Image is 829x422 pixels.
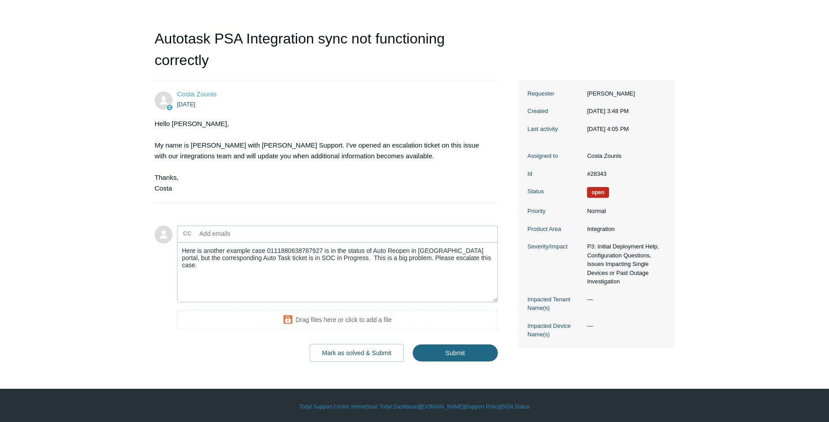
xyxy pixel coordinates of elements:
[583,242,665,286] dd: P3: Initial Deployment Help, Configuration Questions, Issues Impacting Single Devices or Past Out...
[155,403,674,411] div: | | | |
[527,125,583,134] dt: Last activity
[501,403,530,411] a: SGN Status
[527,322,583,339] dt: Impacted Device Name(s)
[177,101,195,108] time: 09/23/2025, 16:05
[583,89,665,98] dd: [PERSON_NAME]
[413,344,498,361] input: Submit
[527,295,583,313] dt: Impacted Tenant Name(s)
[583,207,665,216] dd: Normal
[583,152,665,161] dd: Costa Zounis
[527,152,583,161] dt: Assigned to
[587,126,629,132] time: 09/23/2025, 16:05
[527,170,583,178] dt: Id
[421,403,464,411] a: [DOMAIN_NAME]
[177,90,216,98] a: Costa Zounis
[367,403,419,411] a: Your Todyl Dashboard
[583,225,665,234] dd: Integration
[527,225,583,234] dt: Product Area
[527,187,583,196] dt: Status
[299,403,366,411] a: Todyl Support Center Home
[183,227,192,240] label: CC
[527,207,583,216] dt: Priority
[155,118,489,194] div: Hello [PERSON_NAME], My name is [PERSON_NAME] with [PERSON_NAME] Support. I've opened an escalati...
[587,187,609,198] span: We are working on a response for you
[155,28,498,80] h1: Autotask PSA Integration sync not functioning correctly
[527,89,583,98] dt: Requester
[583,295,665,304] dd: —
[583,170,665,178] dd: #28343
[196,227,292,240] input: Add emails
[310,344,404,362] button: Mark as solved & Submit
[177,242,498,303] textarea: Add your reply
[587,108,629,114] time: 09/23/2025, 15:48
[583,322,665,331] dd: —
[527,107,583,116] dt: Created
[466,403,500,411] a: Support Policy
[527,242,583,251] dt: Severity/Impact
